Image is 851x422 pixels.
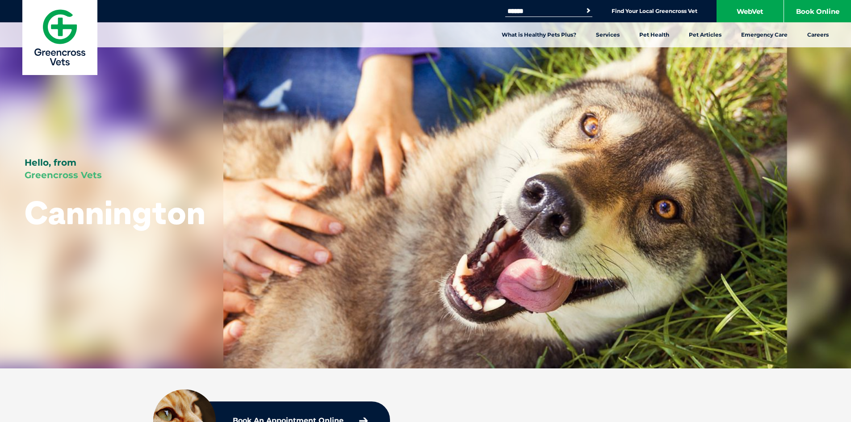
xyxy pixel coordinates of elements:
[731,22,797,47] a: Emergency Care
[492,22,586,47] a: What is Healthy Pets Plus?
[629,22,679,47] a: Pet Health
[25,195,205,230] h1: Cannington
[679,22,731,47] a: Pet Articles
[25,170,102,180] span: Greencross Vets
[25,157,76,168] span: Hello, from
[612,8,697,15] a: Find Your Local Greencross Vet
[797,22,838,47] a: Careers
[586,22,629,47] a: Services
[584,6,593,15] button: Search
